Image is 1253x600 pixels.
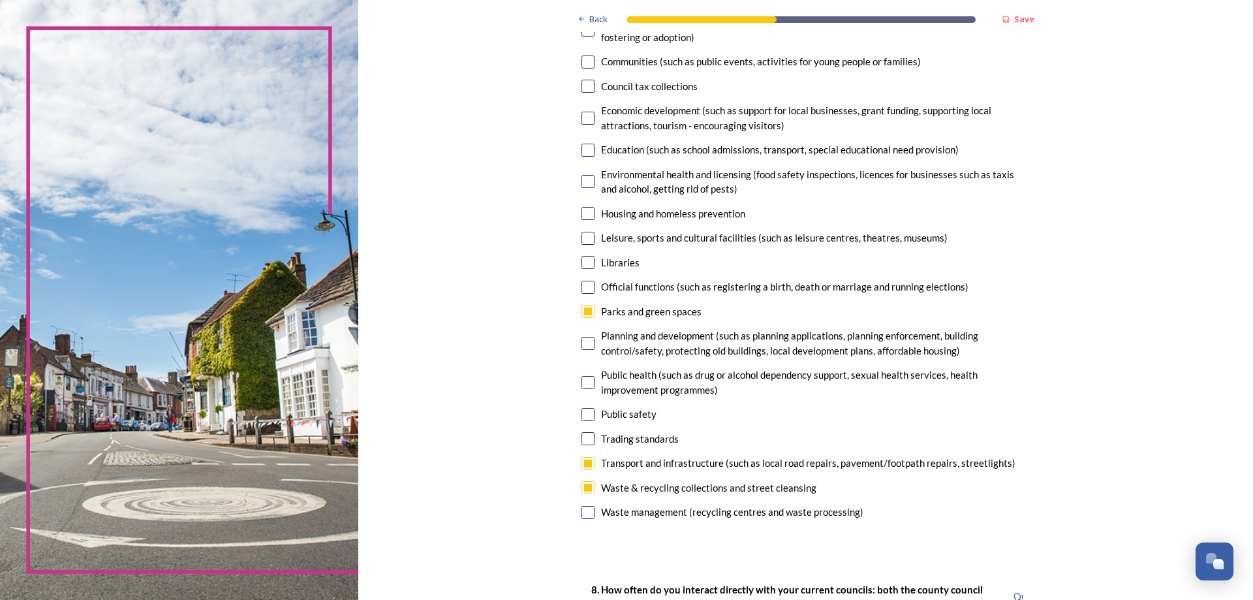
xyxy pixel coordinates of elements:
div: Council tax collections [601,79,698,94]
div: Transport and infrastructure (such as local road repairs, pavement/footpath repairs, streetlights) [601,456,1015,471]
span: Back [589,13,608,25]
button: Open Chat [1196,543,1233,580]
div: Environmental health and licensing (food safety inspections, licences for businesses such as taxi... [601,167,1030,197]
div: Public health (such as drug or alcohol dependency support, sexual health services, health improve... [601,368,1030,397]
div: Waste management (recycling centres and waste processing) [601,505,863,520]
div: Communities (such as public events, activities for young people or families) [601,54,921,69]
div: Parks and green spaces [601,304,702,319]
strong: Save [1014,13,1034,25]
div: Housing and homeless prevention [601,206,745,221]
div: Public safety [601,407,657,422]
div: Official functions (such as registering a birth, death or marriage and running elections) [601,279,968,294]
div: Libraries [601,255,640,270]
div: Economic development (such as support for local businesses, grant funding, supporting local attra... [601,103,1030,133]
div: Leisure, sports and cultural facilities (such as leisure centres, theatres, museums) [601,230,948,245]
div: Waste & recycling collections and street cleansing [601,481,816,496]
div: Trading standards [601,432,679,447]
div: Education (such as school admissions, transport, special educational need provision) [601,142,959,157]
div: Planning and development (such as planning applications, planning enforcement, building control/s... [601,328,1030,358]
